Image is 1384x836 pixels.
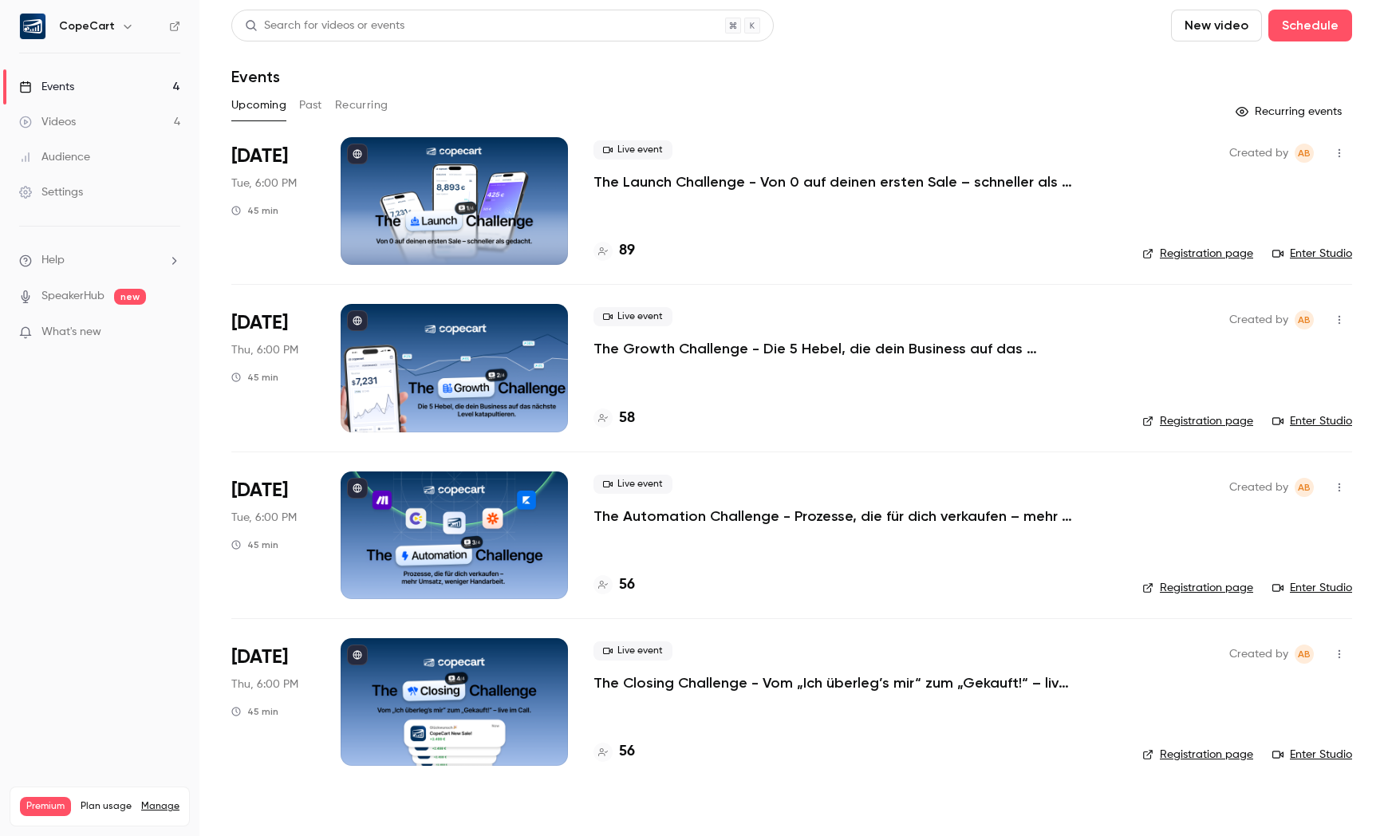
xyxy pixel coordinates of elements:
[335,93,388,118] button: Recurring
[231,304,315,432] div: Oct 16 Thu, 6:00 PM (Europe/Rome)
[1272,246,1352,262] a: Enter Studio
[299,93,322,118] button: Past
[41,324,101,341] span: What's new
[114,289,146,305] span: new
[19,79,74,95] div: Events
[1295,144,1314,163] span: Anne Bertsch
[19,184,83,200] div: Settings
[245,18,404,34] div: Search for videos or events
[231,705,278,718] div: 45 min
[1268,10,1352,41] button: Schedule
[593,507,1072,526] a: The Automation Challenge - Prozesse, die für dich verkaufen – mehr Umsatz, weniger Handarbeit
[41,288,104,305] a: SpeakerHub
[1171,10,1262,41] button: New video
[231,144,288,169] span: [DATE]
[1229,645,1288,664] span: Created by
[1142,246,1253,262] a: Registration page
[1298,478,1311,497] span: AB
[1229,478,1288,497] span: Created by
[19,149,90,165] div: Audience
[19,114,76,130] div: Videos
[1295,310,1314,329] span: Anne Bertsch
[1228,99,1352,124] button: Recurring events
[231,676,298,692] span: Thu, 6:00 PM
[1142,580,1253,596] a: Registration page
[231,638,315,766] div: Oct 23 Thu, 6:00 PM (Europe/Rome)
[1272,580,1352,596] a: Enter Studio
[59,18,115,34] h6: CopeCart
[81,800,132,813] span: Plan usage
[1298,144,1311,163] span: AB
[231,175,297,191] span: Tue, 6:00 PM
[231,93,286,118] button: Upcoming
[231,471,315,599] div: Oct 21 Tue, 6:00 PM (Europe/Rome)
[619,408,635,429] h4: 58
[20,14,45,39] img: CopeCart
[1142,413,1253,429] a: Registration page
[1272,747,1352,763] a: Enter Studio
[593,741,635,763] a: 56
[619,240,635,262] h4: 89
[593,475,672,494] span: Live event
[231,137,315,265] div: Oct 14 Tue, 6:00 PM (Europe/Rome)
[593,140,672,160] span: Live event
[231,510,297,526] span: Tue, 6:00 PM
[161,325,180,340] iframe: Noticeable Trigger
[1272,413,1352,429] a: Enter Studio
[231,310,288,336] span: [DATE]
[1229,144,1288,163] span: Created by
[231,371,278,384] div: 45 min
[231,538,278,551] div: 45 min
[1295,478,1314,497] span: Anne Bertsch
[1298,645,1311,664] span: AB
[1142,747,1253,763] a: Registration page
[593,641,672,661] span: Live event
[619,574,635,596] h4: 56
[20,797,71,816] span: Premium
[593,408,635,429] a: 58
[593,574,635,596] a: 56
[619,741,635,763] h4: 56
[593,307,672,326] span: Live event
[141,800,179,813] a: Manage
[231,478,288,503] span: [DATE]
[231,342,298,358] span: Thu, 6:00 PM
[593,673,1072,692] a: The Closing Challenge - Vom „Ich überleg’s mir“ zum „Gekauft!“ – live im Call.
[231,204,278,217] div: 45 min
[231,67,280,86] h1: Events
[1298,310,1311,329] span: AB
[1229,310,1288,329] span: Created by
[41,252,65,269] span: Help
[593,339,1072,358] a: The Growth Challenge - Die 5 Hebel, die dein Business auf das nächste Level katapultieren
[19,252,180,269] li: help-dropdown-opener
[231,645,288,670] span: [DATE]
[1295,645,1314,664] span: Anne Bertsch
[593,172,1072,191] a: The Launch Challenge - Von 0 auf deinen ersten Sale – schneller als gedacht
[593,240,635,262] a: 89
